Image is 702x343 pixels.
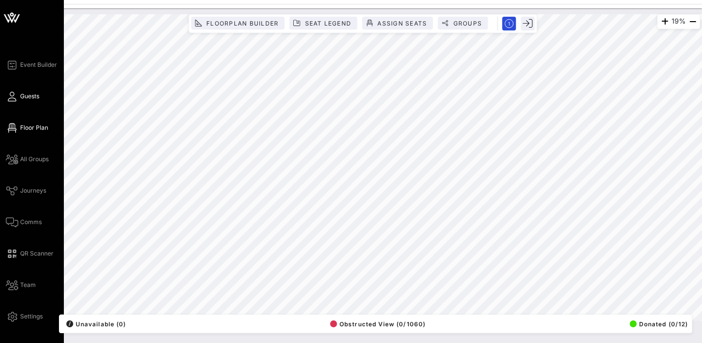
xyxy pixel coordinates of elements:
span: Unavailable (0) [66,320,126,328]
a: Event Builder [6,59,57,71]
span: Comms [20,218,42,227]
button: Assign Seats [362,17,433,29]
a: All Groups [6,153,49,165]
span: All Groups [20,155,49,164]
a: Floor Plan [6,122,48,134]
a: QR Scanner [6,248,54,259]
span: Guests [20,92,39,101]
span: Settings [20,312,43,321]
span: Seat Legend [304,20,351,27]
span: Groups [452,20,482,27]
a: Comms [6,216,42,228]
button: /Unavailable (0) [63,317,126,331]
span: QR Scanner [20,249,54,258]
div: 19% [657,14,700,29]
span: Team [20,281,36,289]
button: Floorplan Builder [191,17,284,29]
span: Event Builder [20,60,57,69]
span: Donated (0/12) [630,320,688,328]
button: Groups [438,17,488,29]
span: Journeys [20,186,46,195]
span: Assign Seats [377,20,427,27]
button: Seat Legend [289,17,357,29]
a: Journeys [6,185,46,197]
span: Floor Plan [20,123,48,132]
span: Floorplan Builder [206,20,279,27]
span: Obstructed View (0/1060) [330,320,425,328]
a: Team [6,279,36,291]
button: Donated (0/12) [627,317,688,331]
div: / [66,320,73,327]
a: Guests [6,90,39,102]
a: Settings [6,311,43,322]
button: Obstructed View (0/1060) [327,317,425,331]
